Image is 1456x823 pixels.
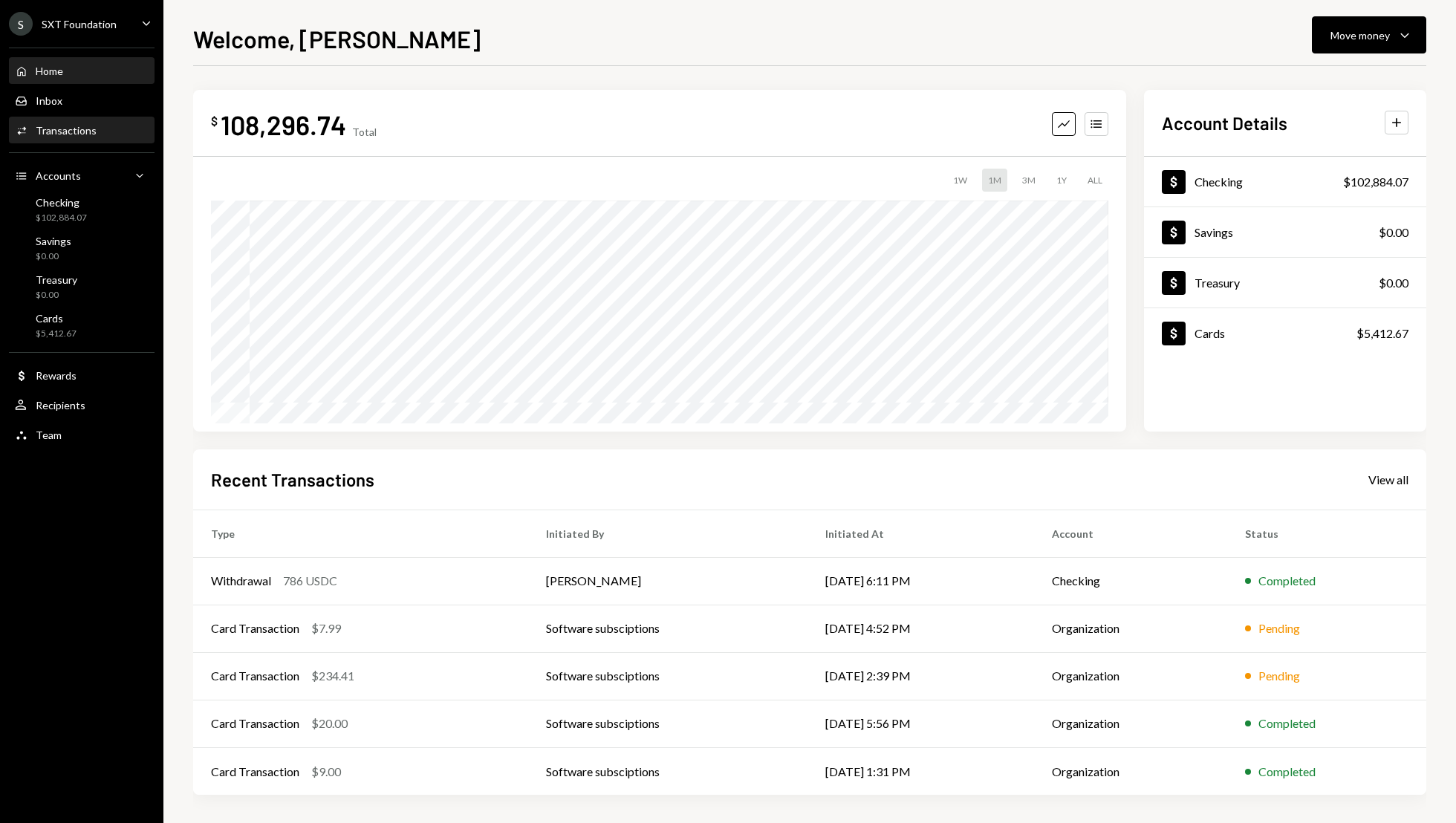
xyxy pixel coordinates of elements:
[36,399,85,411] div: Recipients
[1144,157,1426,206] a: Checking$102,884.07
[1258,763,1316,781] div: Completed
[9,87,155,114] a: Inbox
[528,747,807,795] td: Software subsciptions
[1258,667,1300,685] div: Pending
[1144,308,1426,358] a: Cards$5,412.67
[528,652,807,700] td: Software subsciptions
[193,510,528,557] th: Type
[311,619,341,637] div: $7.99
[9,117,155,143] a: Transactions
[1368,471,1408,487] a: View all
[1356,325,1408,342] div: $5,412.67
[528,605,807,652] td: Software subsciptions
[311,763,341,781] div: $9.00
[9,57,155,84] a: Home
[211,763,299,781] div: Card Transaction
[1162,111,1287,135] h2: Account Details
[9,230,155,266] a: Savings$0.00
[1195,276,1240,290] div: Treasury
[36,273,77,286] div: Treasury
[211,715,299,732] div: Card Transaction
[9,421,155,448] a: Team
[1258,619,1300,637] div: Pending
[1034,557,1227,605] td: Checking
[211,572,271,590] div: Withdrawal
[211,667,299,685] div: Card Transaction
[221,108,346,141] div: 108,296.74
[42,18,117,30] div: SXT Foundation
[9,308,155,343] a: Cards$5,412.67
[1144,258,1426,308] a: Treasury$0.00
[807,700,1034,747] td: [DATE] 5:56 PM
[36,212,87,224] div: $102,884.07
[807,510,1034,557] th: Initiated At
[1330,27,1390,43] div: Move money
[311,715,348,732] div: $20.00
[36,429,62,441] div: Team
[193,24,481,53] h1: Welcome, [PERSON_NAME]
[36,312,77,325] div: Cards
[1050,169,1073,192] div: 1Y
[528,700,807,747] td: Software subsciptions
[36,169,81,182] div: Accounts
[9,269,155,305] a: Treasury$0.00
[9,162,155,189] a: Accounts
[352,126,377,138] div: Total
[1312,16,1426,53] button: Move money
[9,391,155,418] a: Recipients
[211,467,374,492] h2: Recent Transactions
[1379,274,1408,292] div: $0.00
[1144,207,1426,257] a: Savings$0.00
[311,667,354,685] div: $234.41
[1379,224,1408,241] div: $0.00
[1034,605,1227,652] td: Organization
[36,196,87,209] div: Checking
[9,12,33,36] div: S
[1082,169,1108,192] div: ALL
[807,652,1034,700] td: [DATE] 2:39 PM
[1034,700,1227,747] td: Organization
[36,250,71,263] div: $0.00
[36,124,97,137] div: Transactions
[36,65,63,77] div: Home
[807,747,1034,795] td: [DATE] 1:31 PM
[1016,169,1041,192] div: 3M
[1258,715,1316,732] div: Completed
[807,605,1034,652] td: [DATE] 4:52 PM
[1034,652,1227,700] td: Organization
[1227,510,1426,557] th: Status
[211,114,218,129] div: $
[9,192,155,227] a: Checking$102,884.07
[1195,225,1233,239] div: Savings
[807,557,1034,605] td: [DATE] 6:11 PM
[36,94,62,107] div: Inbox
[1368,472,1408,487] div: View all
[9,362,155,388] a: Rewards
[1034,747,1227,795] td: Organization
[1343,173,1408,191] div: $102,884.07
[36,235,71,247] div: Savings
[1258,572,1316,590] div: Completed
[1034,510,1227,557] th: Account
[36,369,77,382] div: Rewards
[283,572,337,590] div: 786 USDC
[36,289,77,302] div: $0.00
[528,557,807,605] td: [PERSON_NAME]
[528,510,807,557] th: Initiated By
[1195,175,1243,189] div: Checking
[1195,326,1225,340] div: Cards
[36,328,77,340] div: $5,412.67
[211,619,299,637] div: Card Transaction
[982,169,1007,192] div: 1M
[947,169,973,192] div: 1W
